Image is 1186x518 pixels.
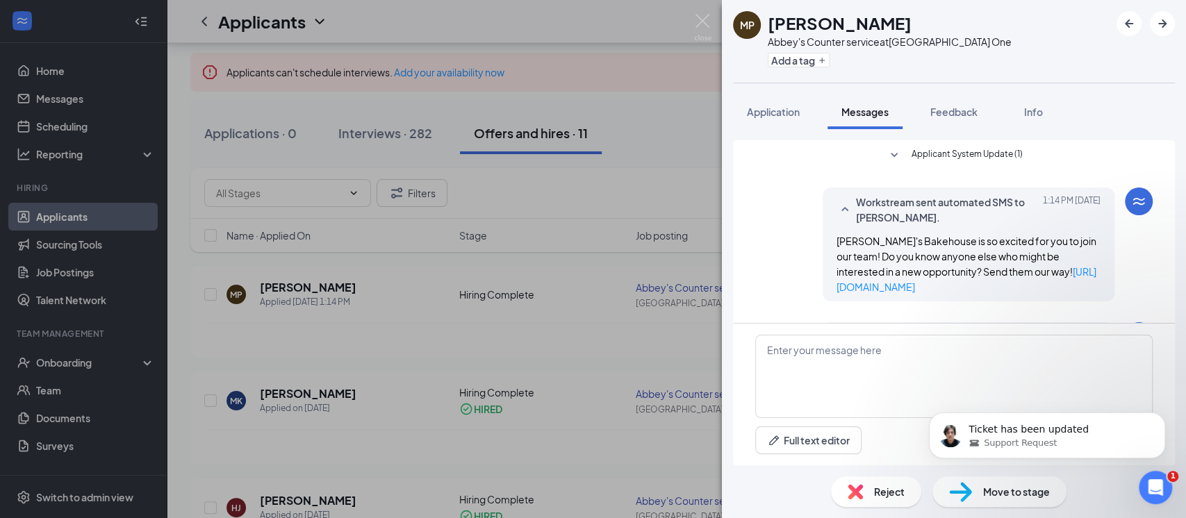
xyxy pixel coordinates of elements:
span: Application [747,106,800,118]
span: Move to stage [983,484,1050,499]
span: [DATE] 1:14 PM [1043,194,1101,225]
svg: SmallChevronDown [886,147,903,164]
span: [PERSON_NAME]'s Bakehouse is so excited for you to join our team! Do you know anyone else who mig... [837,235,1096,293]
div: MP [740,18,755,32]
span: Applicant System Update (1) [912,147,1023,164]
svg: ArrowLeftNew [1121,15,1137,32]
span: 1 [1167,471,1178,482]
span: Reject [874,484,905,499]
button: PlusAdd a tag [768,53,830,67]
span: Workstream sent automated SMS to [PERSON_NAME]. [856,194,1038,225]
span: Feedback [930,106,978,118]
button: Full text editorPen [755,426,862,454]
svg: ArrowRight [1154,15,1171,32]
svg: SmallChevronUp [837,201,853,218]
span: Info [1024,106,1043,118]
svg: WorkstreamLogo [1130,193,1147,210]
svg: Pen [767,433,781,447]
svg: Plus [818,56,826,65]
iframe: Intercom live chat [1139,471,1172,504]
button: ArrowLeftNew [1117,11,1142,36]
iframe: Intercom notifications message [908,383,1186,481]
span: Messages [841,106,889,118]
button: SmallChevronDownApplicant System Update (1) [886,147,1023,164]
div: Abbey's Counter service at [GEOGRAPHIC_DATA] One [768,35,1012,49]
h1: [PERSON_NAME] [768,11,912,35]
button: ArrowRight [1150,11,1175,36]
